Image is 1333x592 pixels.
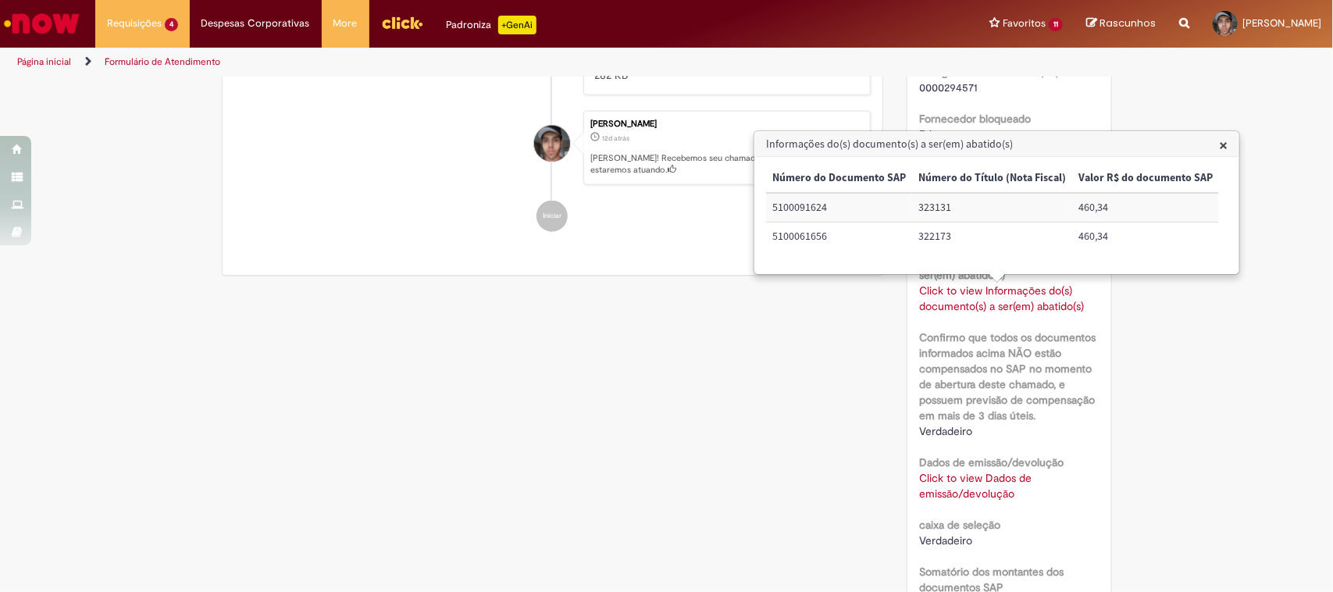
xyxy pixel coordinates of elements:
span: Verdadeiro [919,533,972,547]
span: More [333,16,358,31]
td: Valor R$ do documento SAP: 460,34 [1072,223,1219,251]
p: +GenAi [498,16,536,34]
th: Número do Título (Nota Fiscal) [912,164,1072,193]
b: Código SAP Fornecedor (S4) [919,65,1059,79]
span: 11 [1049,18,1063,31]
img: ServiceNow [2,8,82,39]
ul: Trilhas de página [12,48,877,77]
span: Verdadeiro [919,424,972,438]
div: Padroniza [447,16,536,34]
div: Informações do(s) documento(s) a ser(em) abatido(s) [754,130,1240,275]
h3: Informações do(s) documento(s) a ser(em) abatido(s) [755,132,1239,157]
b: Confirmo que todos os documentos informados acima NÃO estão compensados no SAP no momento de aber... [919,330,1096,423]
span: Falso [919,127,943,141]
td: Número do Título (Nota Fiscal): 323131 [912,193,1072,222]
button: Close [1219,137,1228,153]
a: Formulário de Atendimento [105,55,220,68]
td: Número do Documento SAP: 5100061656 [766,223,912,251]
span: Rascunhos [1100,16,1156,30]
td: Número do Documento SAP: 5100091624 [766,193,912,222]
li: Eduardo Goz Vasconcellos De Castro [234,111,871,186]
b: Informações do(s) documento(s) a ser(em) abatido(s) [919,252,1085,282]
a: Click to view Informações do(s) documento(s) a ser(em) abatido(s) [919,284,1084,313]
img: click_logo_yellow_360x200.png [381,11,423,34]
span: × [1219,134,1228,155]
td: Valor R$ do documento SAP: 460,34 [1072,193,1219,222]
div: [PERSON_NAME] [590,119,862,129]
a: Página inicial [17,55,71,68]
a: Click to view Dados de emissão/devolução [919,471,1032,501]
b: Fornecedor bloqueado [919,112,1031,126]
th: Valor R$ do documento SAP [1072,164,1219,193]
a: Rascunhos [1086,16,1156,31]
div: Eduardo Goz Vasconcellos De Castro [534,126,570,162]
time: 18/09/2025 10:41:26 [602,134,629,143]
p: [PERSON_NAME]! Recebemos seu chamado R13546379 e em breve estaremos atuando. [590,152,862,177]
span: Requisições [107,16,162,31]
span: Favoritos [1003,16,1046,31]
th: Número do Documento SAP [766,164,912,193]
b: caixa de seleção [919,518,1000,532]
span: Despesas Corporativas [201,16,310,31]
span: 4 [165,18,178,31]
span: [PERSON_NAME] [1242,16,1321,30]
span: 12d atrás [602,134,629,143]
b: Dados de emissão/devolução [919,455,1064,469]
td: Número do Título (Nota Fiscal): 322173 [912,223,1072,251]
span: 0000294571 [919,80,978,95]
